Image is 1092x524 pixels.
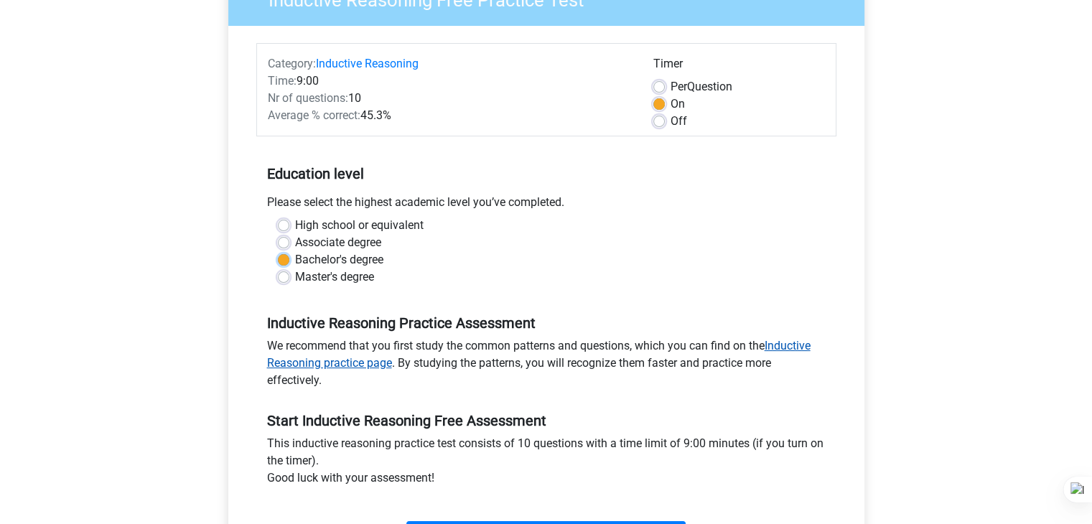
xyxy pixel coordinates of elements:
[295,268,374,286] label: Master's degree
[653,55,825,78] div: Timer
[268,57,316,70] span: Category:
[256,337,836,395] div: We recommend that you first study the common patterns and questions, which you can find on the . ...
[257,90,643,107] div: 10
[257,107,643,124] div: 45.3%
[267,159,826,188] h5: Education level
[256,194,836,217] div: Please select the highest academic level you’ve completed.
[671,95,685,113] label: On
[257,72,643,90] div: 9:00
[295,251,383,268] label: Bachelor's degree
[295,234,381,251] label: Associate degree
[268,91,348,105] span: Nr of questions:
[268,74,297,88] span: Time:
[268,108,360,122] span: Average % correct:
[256,435,836,492] div: This inductive reasoning practice test consists of 10 questions with a time limit of 9:00 minutes...
[295,217,424,234] label: High school or equivalent
[267,412,826,429] h5: Start Inductive Reasoning Free Assessment
[671,80,687,93] span: Per
[316,57,419,70] a: Inductive Reasoning
[671,113,687,130] label: Off
[267,314,826,332] h5: Inductive Reasoning Practice Assessment
[671,78,732,95] label: Question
